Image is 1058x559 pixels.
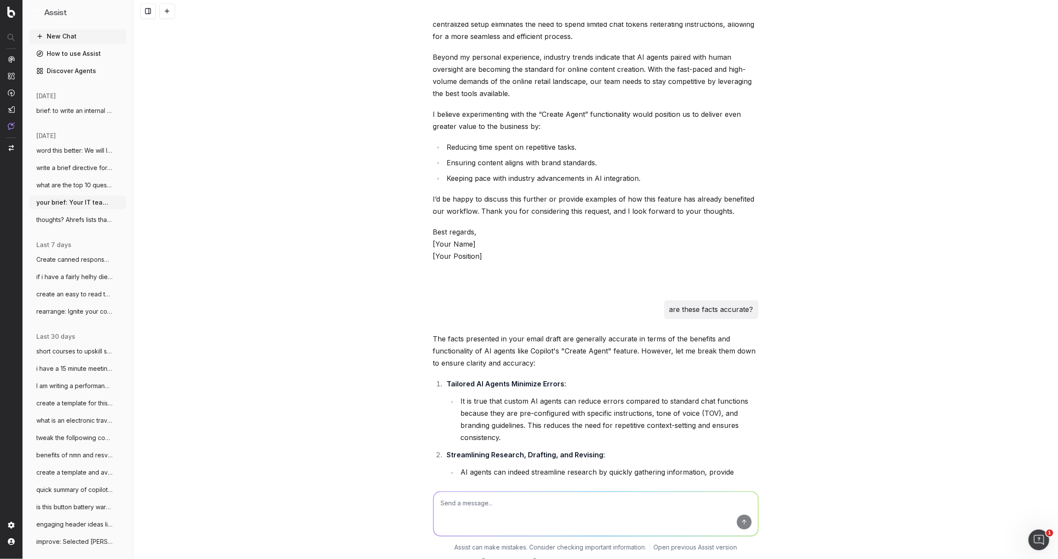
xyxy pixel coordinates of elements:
[669,304,753,316] p: are these facts accurate?
[8,56,15,63] img: Analytics
[36,273,113,281] span: if i have a fairly helhy diet is one act
[36,347,113,356] span: short courses to upskill seo contnrt wri
[8,522,15,529] img: Setting
[33,9,41,17] img: Assist
[444,378,759,444] li: :
[444,157,759,169] li: Ensuring content aligns with brand standards.
[29,517,126,531] button: engaging header ideas like this: Discove
[458,395,759,444] li: It is true that custom AI agents can reduce errors compared to standard chat functions because th...
[29,47,126,61] a: How to use Assist
[29,196,126,209] button: your brief: Your IT team have limited ce
[36,146,113,155] span: word this better: We will look at having
[29,178,126,192] button: what are the top 10 questions that shoul
[433,51,759,100] p: Beyond my personal experience, industry trends indicate that AI agents paired with human oversigh...
[29,379,126,393] button: I am writing a performance review and po
[29,362,126,376] button: i have a 15 minute meeting with a petula
[454,543,646,552] p: Assist can make mistakes. Consider checking important information.
[8,72,15,80] img: Intelligence
[36,198,113,207] span: your brief: Your IT team have limited ce
[447,451,604,459] strong: Streamlining Research, Drafting, and Revising
[29,431,126,445] button: tweak the follpowing content to reflect
[36,181,113,190] span: what are the top 10 questions that shoul
[36,399,113,408] span: create a template for this header for ou
[8,538,15,545] img: My account
[458,466,759,503] li: AI agents can indeed streamline research by quickly gathering information, provide content scaffo...
[36,215,113,224] span: thoughts? Ahrefs lists that all non-bran
[36,468,113,477] span: create a template and average character
[36,434,113,442] span: tweak the follpowing content to reflect
[433,193,759,217] p: I’d be happy to discuss this further or provide examples of how this feature has already benefite...
[29,161,126,175] button: write a brief directive for a staff memb
[29,535,126,549] button: improve: Selected [PERSON_NAME] stores a
[36,503,113,511] span: is this button battery warning in line w
[44,7,67,19] h1: Assist
[36,451,113,459] span: benefits of nmn and resveratrol for 53 y
[36,537,113,546] span: improve: Selected [PERSON_NAME] stores a
[29,270,126,284] button: if i have a fairly helhy diet is one act
[444,141,759,153] li: Reducing time spent on repetitive tasks.
[29,29,126,43] button: New Chat
[36,290,113,299] span: create an easy to read table that outlin
[8,89,15,96] img: Activation
[7,6,15,18] img: Botify logo
[653,543,737,552] a: Open previous Assist version
[29,213,126,227] button: thoughts? Ahrefs lists that all non-bran
[36,92,56,100] span: [DATE]
[29,396,126,410] button: create a template for this header for ou
[8,122,15,130] img: Assist
[29,500,126,514] button: is this button battery warning in line w
[29,287,126,301] button: create an easy to read table that outlin
[36,332,75,341] span: last 30 days
[36,364,113,373] span: i have a 15 minute meeting with a petula
[29,104,126,118] button: brief: to write an internal comms update
[36,132,56,140] span: [DATE]
[36,382,113,390] span: I am writing a performance review and po
[29,64,126,78] a: Discover Agents
[29,253,126,267] button: Create canned response to customers/stor
[36,241,71,249] span: last 7 days
[1029,530,1049,550] iframe: Intercom live chat
[433,108,759,132] p: I believe experimenting with the “Create Agent” functionality would position us to deliver even g...
[29,483,126,497] button: quick summary of copilot create an agent
[36,164,113,172] span: write a brief directive for a staff memb
[36,106,113,115] span: brief: to write an internal comms update
[36,520,113,529] span: engaging header ideas like this: Discove
[33,7,123,19] button: Assist
[29,466,126,479] button: create a template and average character
[29,305,126,318] button: rearrange: Ignite your cooking potential
[433,333,759,369] p: The facts presented in your email draft are generally accurate in terms of the benefits and funct...
[29,414,126,427] button: what is an electronic travel authority E
[36,416,113,425] span: what is an electronic travel authority E
[447,380,565,389] strong: Tailored AI Agents Minimize Errors
[1046,530,1053,537] span: 1
[444,449,759,503] li: :
[8,106,15,113] img: Studio
[9,145,14,151] img: Switch project
[29,344,126,358] button: short courses to upskill seo contnrt wri
[36,255,113,264] span: Create canned response to customers/stor
[433,226,759,262] p: Best regards, [Your Name] [Your Position]
[36,307,113,316] span: rearrange: Ignite your cooking potential
[29,144,126,157] button: word this better: We will look at having
[444,172,759,184] li: Keeping pace with industry advancements in AI integration.
[36,485,113,494] span: quick summary of copilot create an agent
[29,448,126,462] button: benefits of nmn and resveratrol for 53 y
